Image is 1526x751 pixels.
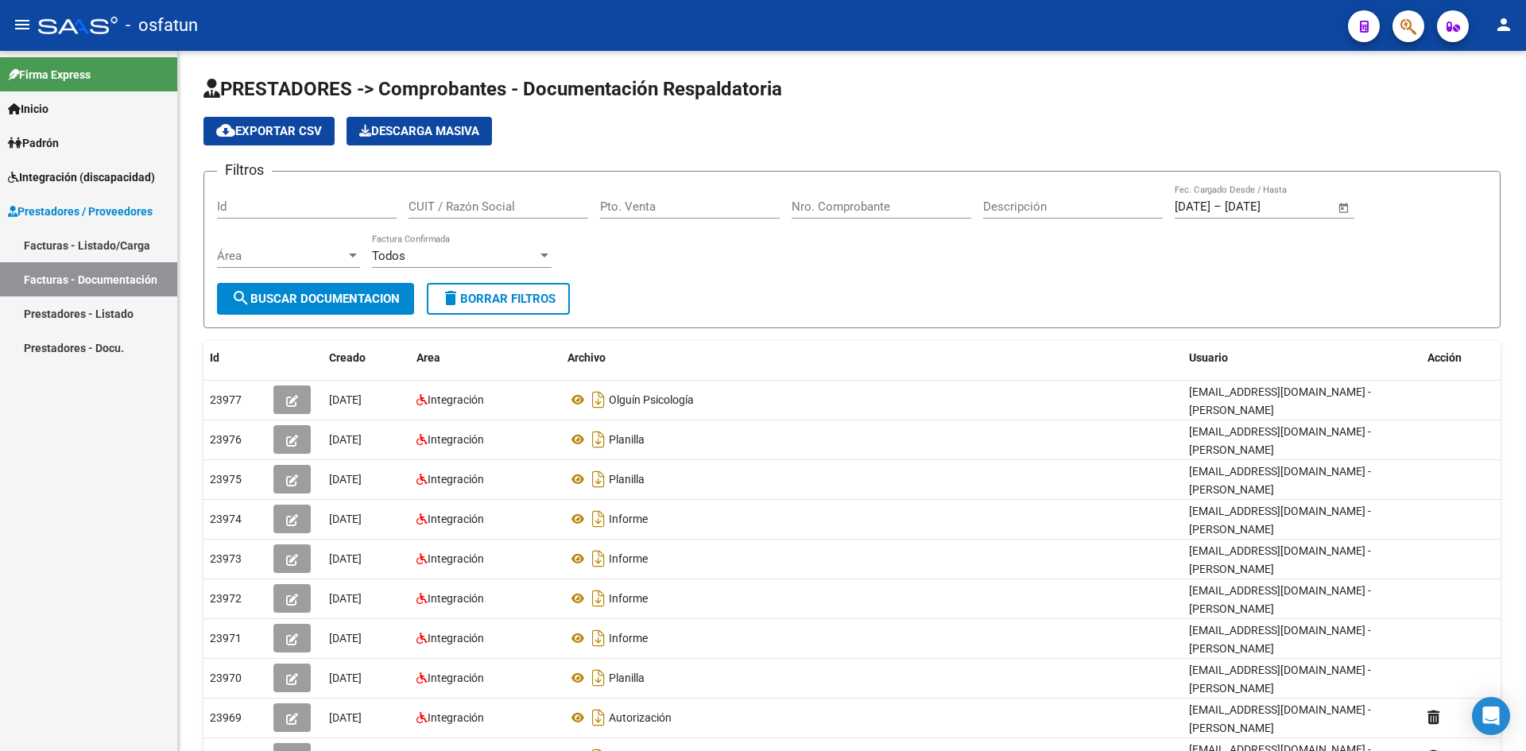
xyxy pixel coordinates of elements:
span: [EMAIL_ADDRESS][DOMAIN_NAME] - [PERSON_NAME] [1189,465,1371,496]
span: Padrón [8,134,59,152]
span: [EMAIL_ADDRESS][DOMAIN_NAME] - [PERSON_NAME] [1189,425,1371,456]
datatable-header-cell: Id [203,341,267,375]
span: Integración [428,513,484,525]
span: Integración (discapacidad) [8,168,155,186]
span: Informe [609,632,648,645]
mat-icon: search [231,288,250,308]
span: Integración [428,592,484,605]
h3: Filtros [217,159,272,181]
span: 23977 [210,393,242,406]
span: Prestadores / Proveedores [8,203,153,220]
span: Descarga Masiva [359,124,479,138]
span: Area [416,351,440,364]
span: [DATE] [329,711,362,724]
span: PRESTADORES -> Comprobantes - Documentación Respaldatoria [203,78,782,100]
span: Integración [428,552,484,565]
i: Descargar documento [588,705,609,730]
span: 23976 [210,433,242,446]
span: 23975 [210,473,242,486]
span: [EMAIL_ADDRESS][DOMAIN_NAME] - [PERSON_NAME] [1189,703,1371,734]
span: Todos [372,249,405,263]
span: Olguín Psicología [609,393,694,406]
span: Integración [428,433,484,446]
i: Descargar documento [588,387,609,412]
span: Planilla [609,672,645,684]
span: Autorización [609,711,672,724]
button: Descarga Masiva [347,117,492,145]
span: Integración [428,393,484,406]
i: Descargar documento [588,506,609,532]
span: Integración [428,473,484,486]
datatable-header-cell: Acción [1421,341,1501,375]
button: Open calendar [1335,199,1354,217]
span: Borrar Filtros [441,292,556,306]
span: Integración [428,632,484,645]
span: Usuario [1189,351,1228,364]
input: Fecha fin [1225,199,1302,214]
span: [EMAIL_ADDRESS][DOMAIN_NAME] - [PERSON_NAME] [1189,385,1371,416]
span: Inicio [8,100,48,118]
span: [EMAIL_ADDRESS][DOMAIN_NAME] - [PERSON_NAME] [1189,584,1371,615]
span: Id [210,351,219,364]
mat-icon: person [1494,15,1513,34]
span: [DATE] [329,552,362,565]
span: [DATE] [329,473,362,486]
span: 23973 [210,552,242,565]
button: Borrar Filtros [427,283,570,315]
span: [EMAIL_ADDRESS][DOMAIN_NAME] - [PERSON_NAME] [1189,624,1371,655]
span: [DATE] [329,632,362,645]
datatable-header-cell: Creado [323,341,410,375]
span: 23972 [210,592,242,605]
button: Buscar Documentacion [217,283,414,315]
span: Exportar CSV [216,124,322,138]
span: - osfatun [126,8,198,43]
span: [DATE] [329,393,362,406]
datatable-header-cell: Archivo [561,341,1183,375]
mat-icon: delete [441,288,460,308]
span: [DATE] [329,433,362,446]
i: Descargar documento [588,586,609,611]
mat-icon: cloud_download [216,121,235,140]
datatable-header-cell: Usuario [1183,341,1421,375]
span: 23974 [210,513,242,525]
span: [EMAIL_ADDRESS][DOMAIN_NAME] - [PERSON_NAME] [1189,505,1371,536]
span: [DATE] [329,592,362,605]
span: Firma Express [8,66,91,83]
span: Área [217,249,346,263]
span: Archivo [567,351,606,364]
i: Descargar documento [588,546,609,571]
i: Descargar documento [588,665,609,691]
span: 23969 [210,711,242,724]
span: Planilla [609,473,645,486]
span: 23970 [210,672,242,684]
span: Informe [609,552,648,565]
input: Fecha inicio [1175,199,1210,214]
span: Creado [329,351,366,364]
span: Integración [428,711,484,724]
span: Acción [1427,351,1462,364]
span: [EMAIL_ADDRESS][DOMAIN_NAME] - [PERSON_NAME] [1189,544,1371,575]
span: [EMAIL_ADDRESS][DOMAIN_NAME] - [PERSON_NAME] [1189,664,1371,695]
app-download-masive: Descarga masiva de comprobantes (adjuntos) [347,117,492,145]
i: Descargar documento [588,625,609,651]
span: Planilla [609,433,645,446]
span: Integración [428,672,484,684]
mat-icon: menu [13,15,32,34]
datatable-header-cell: Area [410,341,561,375]
span: [DATE] [329,672,362,684]
i: Descargar documento [588,466,609,492]
i: Descargar documento [588,427,609,452]
span: Buscar Documentacion [231,292,400,306]
span: – [1214,199,1222,214]
div: Open Intercom Messenger [1472,697,1510,735]
span: 23971 [210,632,242,645]
button: Exportar CSV [203,117,335,145]
span: Informe [609,513,648,525]
span: [DATE] [329,513,362,525]
span: Informe [609,592,648,605]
